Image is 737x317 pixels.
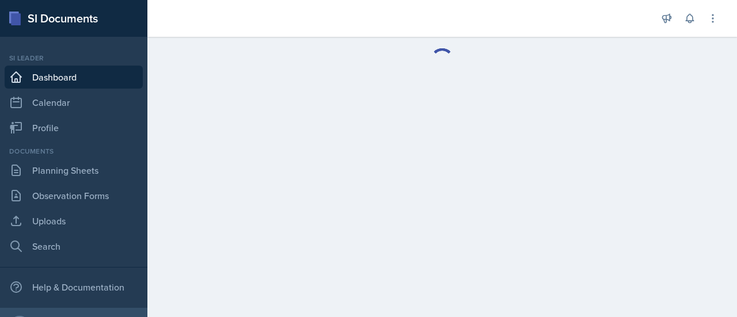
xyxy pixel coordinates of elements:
[5,116,143,139] a: Profile
[5,53,143,63] div: Si leader
[5,91,143,114] a: Calendar
[5,184,143,207] a: Observation Forms
[5,276,143,299] div: Help & Documentation
[5,235,143,258] a: Search
[5,146,143,156] div: Documents
[5,159,143,182] a: Planning Sheets
[5,209,143,232] a: Uploads
[5,66,143,89] a: Dashboard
